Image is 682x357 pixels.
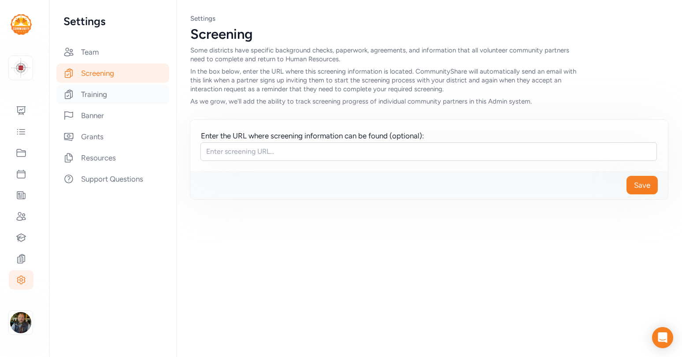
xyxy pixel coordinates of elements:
div: Screening [190,26,668,42]
span: Some districts have specific background checks, paperwork, agreements, and information that all v... [190,46,585,63]
div: Grants [56,127,169,146]
div: Team [56,42,169,62]
img: logo [11,58,30,78]
img: logo [11,14,32,35]
button: Save [626,176,658,194]
div: Enter the URL where screening information can be found (optional): [201,130,424,141]
div: Banner [56,106,169,125]
h2: Settings [63,14,162,28]
div: Open Intercom Messenger [652,327,673,348]
input: Enter screening URL... [200,142,657,161]
nav: Breadcrumb [190,14,668,23]
span: Save [634,180,650,190]
span: In the box below, enter the URL where this screening information is located. CommunityShare will ... [190,67,585,93]
div: Screening [56,63,169,83]
div: Support Questions [56,169,169,189]
div: Resources [56,148,169,167]
div: Training [56,85,169,104]
span: As we grow, we'll add the ability to track screening progress of individual community partners in... [190,97,585,106]
a: Settings [190,15,215,22]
